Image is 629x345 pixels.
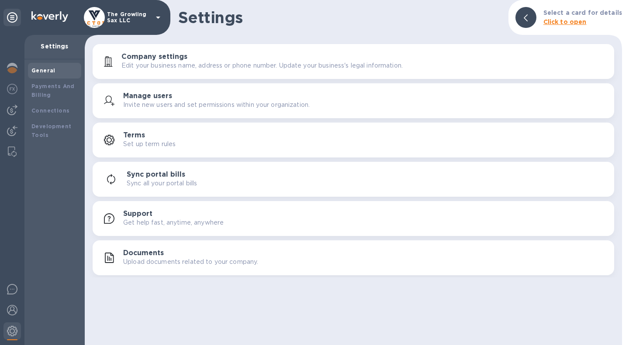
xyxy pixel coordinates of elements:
p: Set up term rules [123,140,176,149]
b: Select a card for details [543,9,622,16]
h3: Support [123,210,152,218]
p: The Growling Sax LLC [107,11,151,24]
p: Get help fast, anytime, anywhere [123,218,224,227]
h3: Company settings [121,53,187,61]
button: Sync portal billsSync all your portal bills [93,162,614,197]
img: Logo [31,11,68,22]
h3: Terms [123,131,145,140]
button: TermsSet up term rules [93,123,614,157]
button: SupportGet help fast, anytime, anywhere [93,201,614,236]
b: Payments And Billing [31,83,75,98]
p: Sync all your portal bills [127,179,197,188]
h1: Settings [178,8,501,27]
b: Development Tools [31,123,71,138]
b: Connections [31,107,69,114]
button: Company settingsEdit your business name, address or phone number. Update your business's legal in... [93,44,614,79]
h3: Documents [123,249,164,257]
b: General [31,67,55,74]
p: Edit your business name, address or phone number. Update your business's legal information. [121,61,403,70]
p: Settings [31,42,78,51]
h3: Manage users [123,92,172,100]
p: Upload documents related to your company. [123,257,258,266]
b: Click to open [543,18,587,25]
div: Unpin categories [3,9,21,26]
button: DocumentsUpload documents related to your company. [93,240,614,275]
h3: Sync portal bills [127,171,185,179]
img: Foreign exchange [7,84,17,94]
button: Manage usersInvite new users and set permissions within your organization. [93,83,614,118]
p: Invite new users and set permissions within your organization. [123,100,310,109]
